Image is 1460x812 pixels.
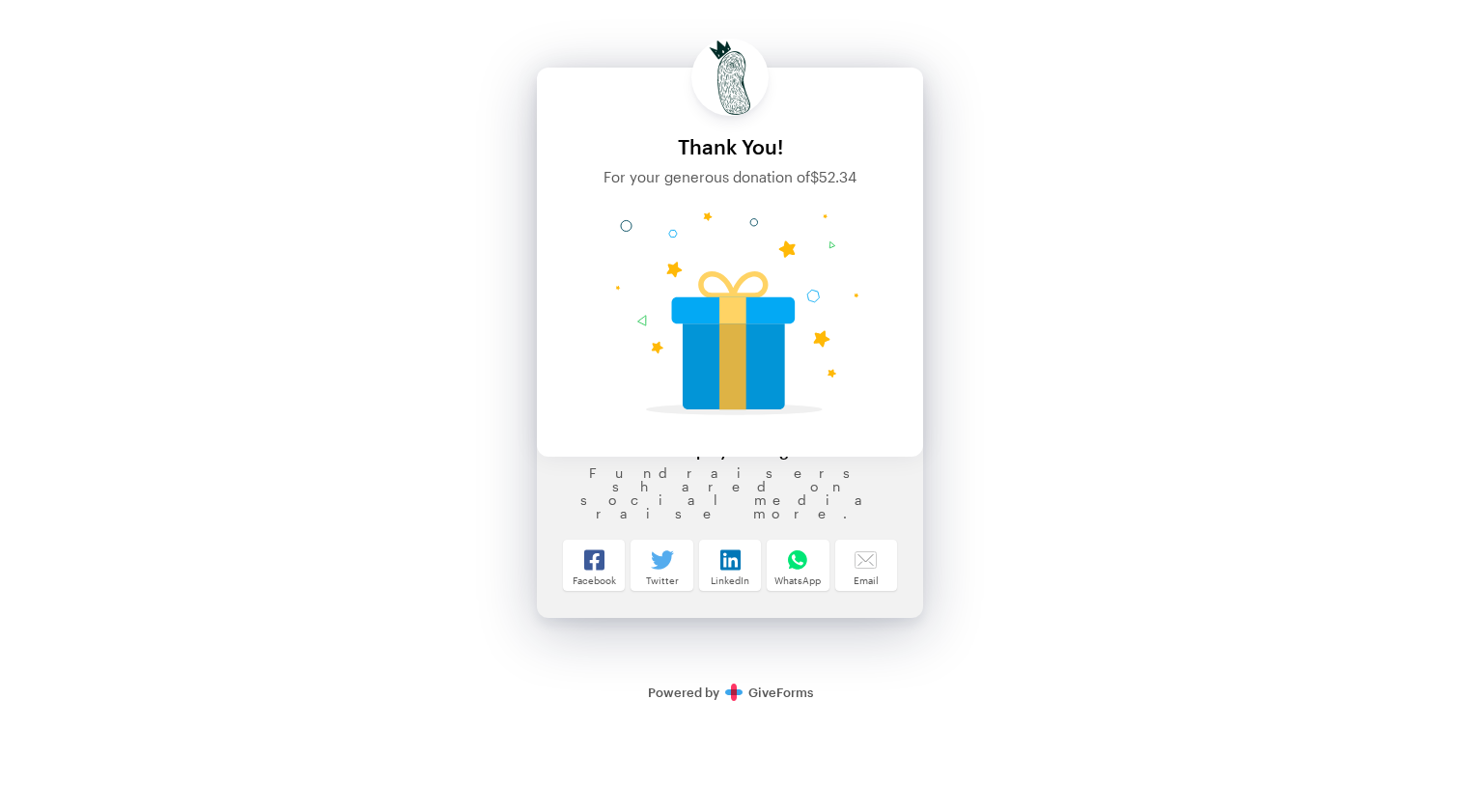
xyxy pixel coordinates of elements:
a: Secure DonationsPowered byGiveForms [648,685,813,700]
a: Email [835,540,897,591]
div: Help by Sharing [560,443,900,459]
span: $52.34 [810,168,856,185]
a: Twitter [631,540,692,591]
a: LinkedIn [699,540,761,591]
div: Fundraisers shared on social media raise more. [560,466,900,520]
div: Thank You! [556,135,904,157]
div: Twitter [632,575,691,585]
div: Email [836,575,896,585]
div: Facebook [564,575,624,585]
a: WhatsApp [767,540,828,591]
div: LinkedIn [700,575,760,585]
div: WhatsApp [768,575,828,585]
a: Facebook [563,540,625,591]
div: For your generous donation of [537,169,923,185]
